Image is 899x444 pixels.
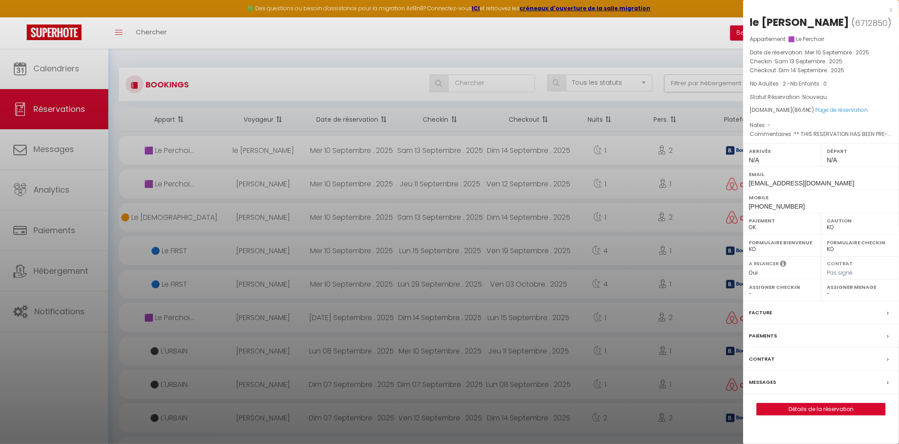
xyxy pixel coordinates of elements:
[750,35,892,44] p: Appartement :
[827,283,893,292] label: Assigner Menage
[749,193,893,202] label: Mobile
[827,238,893,247] label: Formulaire Checkin
[749,156,759,164] span: N/A
[802,93,827,101] span: Nouveau
[756,403,886,415] button: Détails de la réservation
[750,66,892,75] p: Checkout :
[750,48,892,57] p: Date de réservation :
[749,354,775,364] label: Contrat
[780,260,786,270] i: Sélectionner OUI si vous souhaiter envoyer les séquences de messages post-checkout
[749,216,815,225] label: Paiement
[790,80,827,87] span: Nb Enfants : 0
[749,308,772,317] label: Facture
[827,269,853,276] span: Pas signé
[768,121,771,129] span: -
[827,147,893,156] label: Départ
[779,66,844,74] span: Dim 14 Septembre . 2025
[861,404,892,437] iframe: Chat
[750,57,892,66] p: Checkin :
[750,121,892,130] p: Notes :
[815,106,868,114] a: Page de réservation
[827,260,853,266] label: Contrat
[7,4,34,30] button: Ouvrir le widget de chat LiveChat
[749,331,777,341] label: Paiements
[855,17,887,29] span: 6712850
[749,180,854,187] span: [EMAIL_ADDRESS][DOMAIN_NAME]
[743,4,892,15] div: x
[775,58,842,65] span: Sam 13 Septembre . 2025
[792,106,814,114] span: ( €)
[749,378,776,387] label: Messages
[750,80,827,87] span: Nb Adultes : 2 -
[749,147,815,156] label: Arrivée
[749,170,893,179] label: Email
[749,238,815,247] label: Formulaire Bienvenue
[749,283,815,292] label: Assigner Checkin
[750,15,849,29] div: le [PERSON_NAME]
[750,93,892,102] p: Statut Réservation :
[827,216,893,225] label: Caution
[750,130,892,139] p: Commentaires :
[749,203,805,210] span: [PHONE_NUMBER]
[805,49,869,56] span: Mer 10 Septembre . 2025
[851,16,891,29] span: ( )
[788,35,824,43] span: 🟪 Le Perchoir
[749,260,779,267] label: A relancer
[750,106,892,115] div: [DOMAIN_NAME]
[794,106,807,114] span: 86.61
[827,156,837,164] span: N/A
[757,403,885,415] a: Détails de la réservation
